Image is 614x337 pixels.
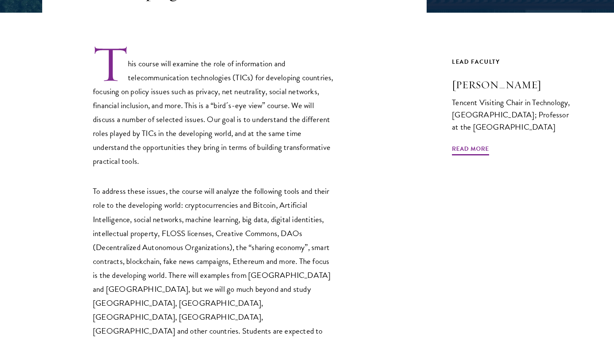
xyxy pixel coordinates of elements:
div: Tencent Visiting Chair in Technology, [GEOGRAPHIC_DATA]; Professor at the [GEOGRAPHIC_DATA] [452,96,572,133]
h3: [PERSON_NAME] [452,78,572,92]
div: Lead Faculty [452,57,572,67]
p: This course will examine the role of information and telecommunication technologies (TICs) for de... [93,44,333,168]
a: Lead Faculty [PERSON_NAME] Tencent Visiting Chair in Technology, [GEOGRAPHIC_DATA]; Professor at ... [452,57,572,149]
span: Read More [452,144,489,157]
